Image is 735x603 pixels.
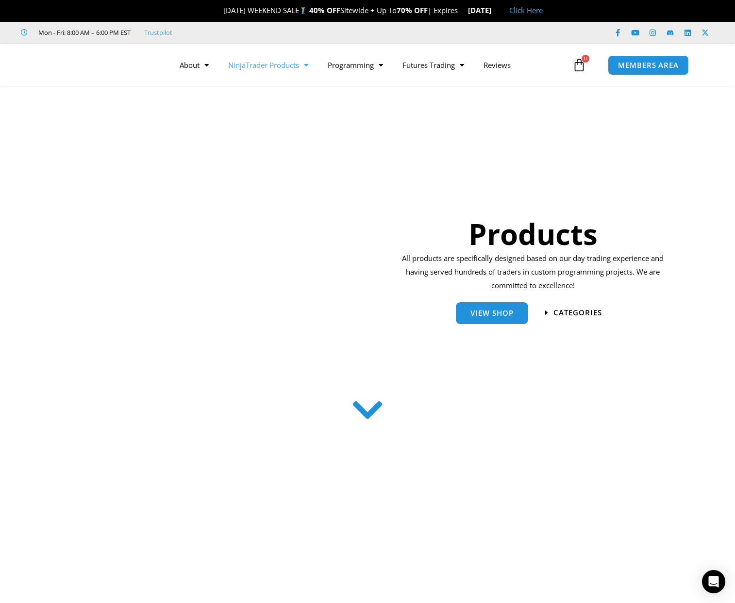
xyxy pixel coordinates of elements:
[318,54,393,76] a: Programming
[558,51,601,79] a: 0
[393,54,474,76] a: Futures Trading
[399,213,667,254] h1: Products
[170,54,570,76] nav: Menu
[582,55,589,63] span: 0
[474,54,520,76] a: Reviews
[509,5,543,15] a: Click Here
[618,62,679,69] span: MEMBERS AREA
[468,5,500,15] strong: [DATE]
[470,310,514,317] span: View Shop
[397,5,428,15] strong: 70% OFF
[492,7,499,14] img: 🏭
[88,135,346,381] img: ProductsSection scaled | Affordable Indicators – NinjaTrader
[36,48,140,82] img: LogoAI | Affordable Indicators – NinjaTrader
[144,27,172,38] a: Trustpilot
[399,252,667,293] p: All products are specifically designed based on our day trading experience and having served hund...
[456,302,528,324] a: View Shop
[608,55,689,75] a: MEMBERS AREA
[300,7,307,14] img: 🏌️‍♂️
[309,5,340,15] strong: 40% OFF
[218,54,318,76] a: NinjaTrader Products
[36,27,131,38] span: Mon - Fri: 8:00 AM – 6:00 PM EST
[213,5,468,15] span: [DATE] WEEKEND SALE Sitewide + Up To | Expires
[702,570,725,593] div: Open Intercom Messenger
[216,7,223,14] img: 🎉
[458,7,466,14] img: ⌛
[545,309,602,316] a: categories
[553,309,602,316] span: categories
[170,54,218,76] a: About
